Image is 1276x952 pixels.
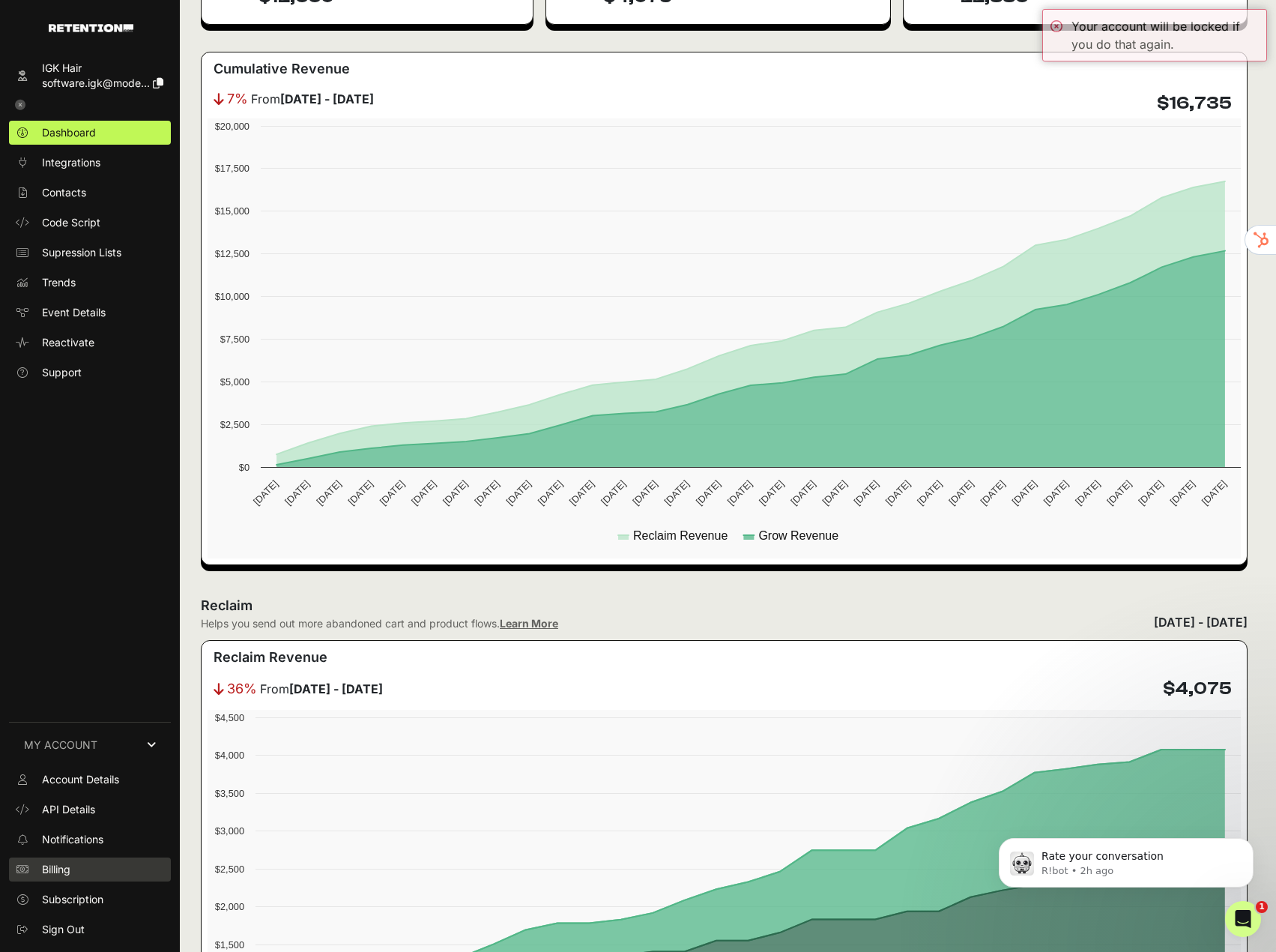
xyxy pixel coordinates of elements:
[42,125,96,140] span: Dashboard
[42,275,76,290] span: Trends
[1168,478,1197,507] text: [DATE]
[215,750,244,761] text: $4,000
[9,151,171,175] a: Integrations
[49,24,133,32] img: Retention.com
[215,121,250,132] text: $20,000
[9,301,171,325] a: Event Details
[42,215,100,230] span: Code Script
[220,419,250,430] text: $2,500
[500,617,558,630] a: Learn More
[409,478,438,507] text: [DATE]
[757,478,786,507] text: [DATE]
[1157,91,1232,115] h4: $16,735
[1225,901,1261,937] iframe: Intercom live chat
[215,291,250,302] text: $10,000
[214,647,327,668] h3: Reclaim Revenue
[567,478,596,507] text: [DATE]
[346,478,375,507] text: [DATE]
[215,939,244,951] text: $1,500
[1010,478,1039,507] text: [DATE]
[251,90,374,108] span: From
[633,529,728,542] text: Reclaim Revenue
[9,331,171,355] a: Reactivate
[883,478,913,507] text: [DATE]
[214,58,350,79] h3: Cumulative Revenue
[42,892,103,907] span: Subscription
[42,155,100,170] span: Integrations
[976,807,1276,912] iframe: Intercom notifications message
[9,828,171,852] a: Notifications
[42,922,85,937] span: Sign Out
[42,76,150,89] span: software.igk@mode...
[946,478,976,507] text: [DATE]
[9,918,171,942] a: Sign Out
[9,768,171,792] a: Account Details
[42,802,95,817] span: API Details
[239,462,250,473] text: $0
[915,478,944,507] text: [DATE]
[1041,478,1071,507] text: [DATE]
[599,478,628,507] text: [DATE]
[220,334,250,345] text: $7,500
[1071,17,1259,53] div: Your account will be locked if you do that again.
[280,91,374,106] strong: [DATE] - [DATE]
[9,181,171,205] a: Contacts
[1073,478,1102,507] text: [DATE]
[1200,478,1229,507] text: [DATE]
[42,832,103,847] span: Notifications
[215,163,250,174] text: $17,500
[9,722,171,768] a: MY ACCOUNT
[9,888,171,912] a: Subscription
[378,478,407,507] text: [DATE]
[1163,677,1232,701] h4: $4,075
[662,478,691,507] text: [DATE]
[978,478,1007,507] text: [DATE]
[42,862,70,877] span: Billing
[9,56,171,95] a: IGK Hair software.igk@mode...
[9,121,171,145] a: Dashboard
[42,772,119,787] span: Account Details
[215,248,250,259] text: $12,500
[725,478,755,507] text: [DATE]
[282,478,312,507] text: [DATE]
[24,738,97,753] span: MY ACCOUNT
[289,681,383,696] strong: [DATE] - [DATE]
[1154,613,1248,631] div: [DATE] - [DATE]
[227,88,248,109] span: 7%
[758,529,838,542] text: Grow Revenue
[201,595,558,616] h2: Reclaim
[42,61,163,76] div: IGK Hair
[215,864,244,875] text: $2,500
[820,478,849,507] text: [DATE]
[251,478,280,507] text: [DATE]
[215,712,244,723] text: $4,500
[852,478,881,507] text: [DATE]
[215,788,244,799] text: $3,500
[215,205,250,217] text: $15,000
[42,245,121,260] span: Supression Lists
[42,335,94,350] span: Reactivate
[42,365,82,380] span: Support
[694,478,723,507] text: [DATE]
[9,361,171,385] a: Support
[9,798,171,822] a: API Details
[201,616,558,631] div: Helps you send out more abandoned cart and product flows.
[9,241,171,265] a: Supression Lists
[42,185,86,200] span: Contacts
[9,211,171,235] a: Code Script
[9,271,171,295] a: Trends
[1256,901,1268,913] span: 1
[536,478,565,507] text: [DATE]
[314,478,343,507] text: [DATE]
[788,478,817,507] text: [DATE]
[42,305,106,320] span: Event Details
[215,901,244,912] text: $2,000
[215,825,244,837] text: $3,000
[227,678,257,699] span: 36%
[1136,478,1165,507] text: [DATE]
[472,478,501,507] text: [DATE]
